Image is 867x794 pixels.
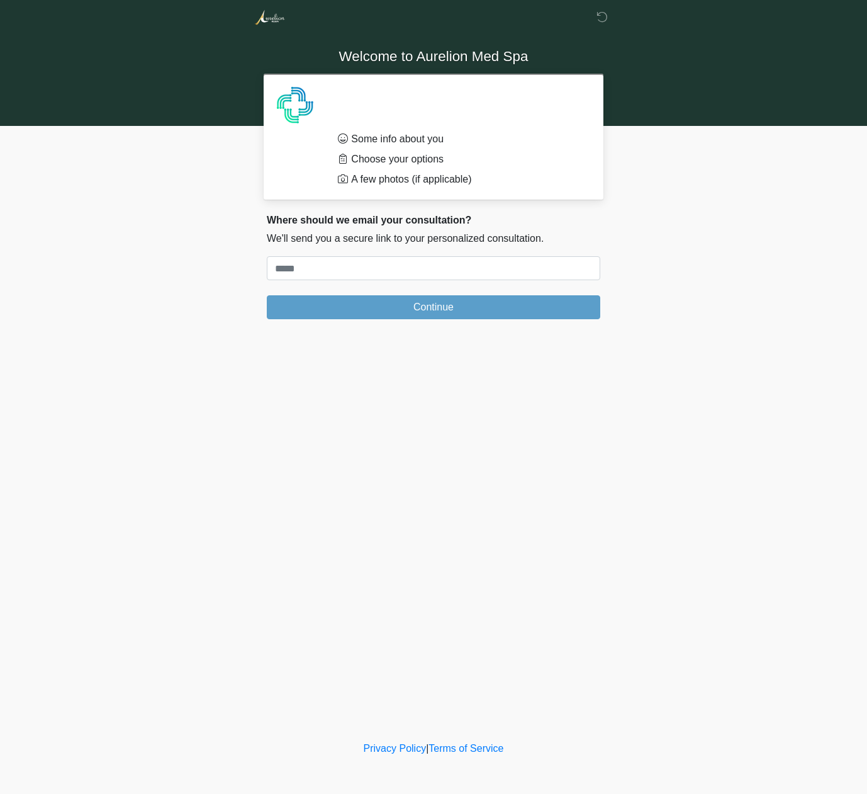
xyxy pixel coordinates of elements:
a: Terms of Service [428,743,503,754]
li: Some info about you [338,132,581,147]
li: A few photos (if applicable) [338,172,581,187]
button: Continue [267,295,600,319]
a: | [426,743,428,754]
h1: Welcome to Aurelion Med Spa [257,45,610,69]
p: We'll send you a secure link to your personalized consultation. [267,231,600,246]
img: Agent Avatar [276,86,314,124]
li: Choose your options [338,152,581,167]
h2: Where should we email your consultation? [267,214,600,226]
img: Aurelion Med Spa Logo [254,9,285,25]
a: Privacy Policy [364,743,427,754]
